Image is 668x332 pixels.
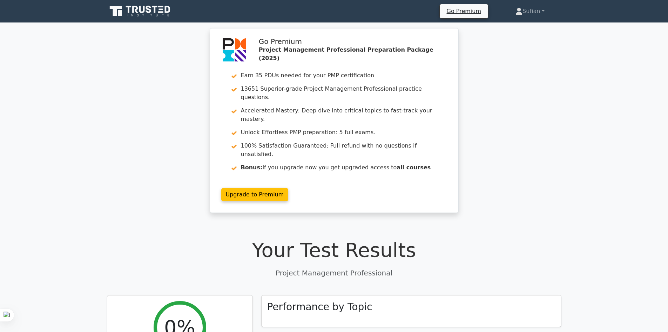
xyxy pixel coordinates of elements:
h1: Your Test Results [107,238,561,262]
a: Sufian [499,4,561,18]
h3: Performance by Topic [267,301,372,313]
p: Project Management Professional [107,268,561,278]
a: Go Premium [443,6,485,16]
a: Upgrade to Premium [221,188,289,201]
